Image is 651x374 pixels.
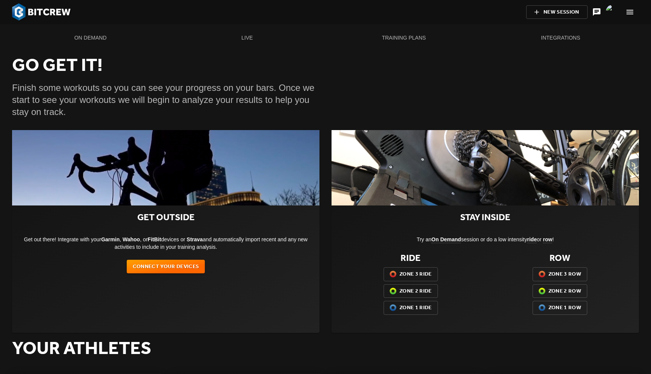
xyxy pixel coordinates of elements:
strong: Wahoo [123,236,140,242]
div: Get out there! Integrate with your , , or devices or and automatically import recent and any new ... [12,230,319,283]
span: Get Outside [18,212,313,224]
strong: Garmin [101,236,120,242]
h1: Ride [338,252,484,264]
a: row [543,236,553,243]
h1: Your Athletes [12,337,639,359]
span: Connect Your Devices [133,262,199,271]
span: Zone 1 Row [539,303,581,313]
h1: Row [487,252,633,264]
span: On Demand [17,33,164,43]
a: Z3(100%)Zone 3 Ride [384,267,438,281]
span: Training Plans [330,33,478,43]
h1: Go get it! [12,54,639,75]
div: Stay Inside [12,130,319,205]
a: Connect Your Devices [127,260,205,274]
strong: FitBit [147,236,161,242]
a: Z2(100%)Zone 2 Ride [384,284,438,298]
img: BitCrew [12,3,71,21]
div: Try an session or do a low intensity or ! [332,230,639,333]
span: Zone 3 Row [539,270,581,279]
span: Zone 1 Ride [390,303,432,313]
span: Integrations [487,33,635,43]
div: Finish some workouts so you can see your progress on your bars. Once we start to see your workout... [12,82,325,118]
img: @ryan [606,5,621,20]
a: Z2(100%)Zone 2 Row [533,284,587,298]
a: On Demand [431,236,461,243]
span: New Session [539,8,575,17]
strong: Strava [187,236,203,242]
a: Z1(100%)Zone 1 Row [533,301,587,315]
a: Z1(100%)Zone 1 Ride [384,301,438,315]
span: Stay Inside [338,212,633,224]
div: Stay Inside [332,130,639,205]
span: Live [173,33,321,43]
a: Z3(100%)Zone 3 Row [533,267,587,281]
button: New Session [526,5,588,19]
span: Zone 2 Ride [390,287,432,296]
span: Zone 2 Row [539,287,581,296]
span: Zone 3 Ride [390,270,432,279]
a: ride [527,236,537,243]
